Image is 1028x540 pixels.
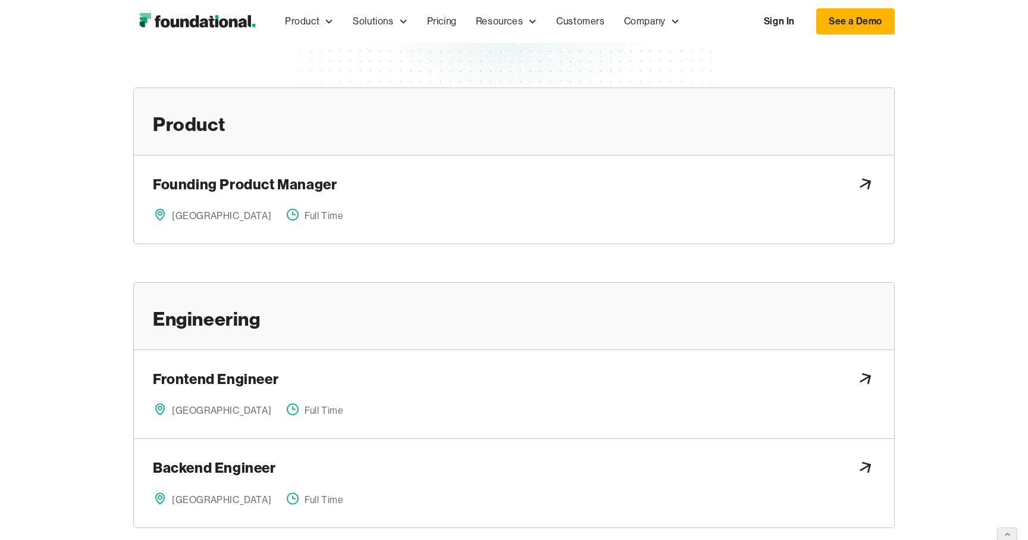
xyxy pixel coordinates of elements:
[547,2,614,41] a: Customers
[418,2,466,41] a: Pricing
[816,8,895,35] a: See a Demo
[153,369,278,393] h3: Frontend Engineer
[172,208,271,224] div: [GEOGRAPHIC_DATA]
[476,14,523,29] div: Resources
[343,2,417,41] div: Solutions
[134,349,894,439] a: career item link
[153,458,276,482] h3: Backend Engineer
[466,2,547,41] div: Resources
[969,483,1028,540] iframe: Chat Widget
[305,492,343,508] div: Full Time
[752,9,807,34] a: Sign In
[172,403,271,419] div: [GEOGRAPHIC_DATA]
[624,14,666,29] div: Company
[134,155,894,244] a: carrer item link
[153,307,261,332] h2: Engineering
[305,403,343,419] div: Full Time
[172,492,271,508] div: [GEOGRAPHIC_DATA]
[615,2,689,41] div: Company
[285,14,319,29] div: Product
[275,2,343,41] div: Product
[153,112,225,137] h2: Product
[153,174,337,198] h3: Founding Product Manager
[133,10,261,33] img: Foundational Logo
[133,10,261,33] a: home
[134,438,894,527] a: career item link
[353,14,393,29] div: Solutions
[305,208,343,224] div: Full Time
